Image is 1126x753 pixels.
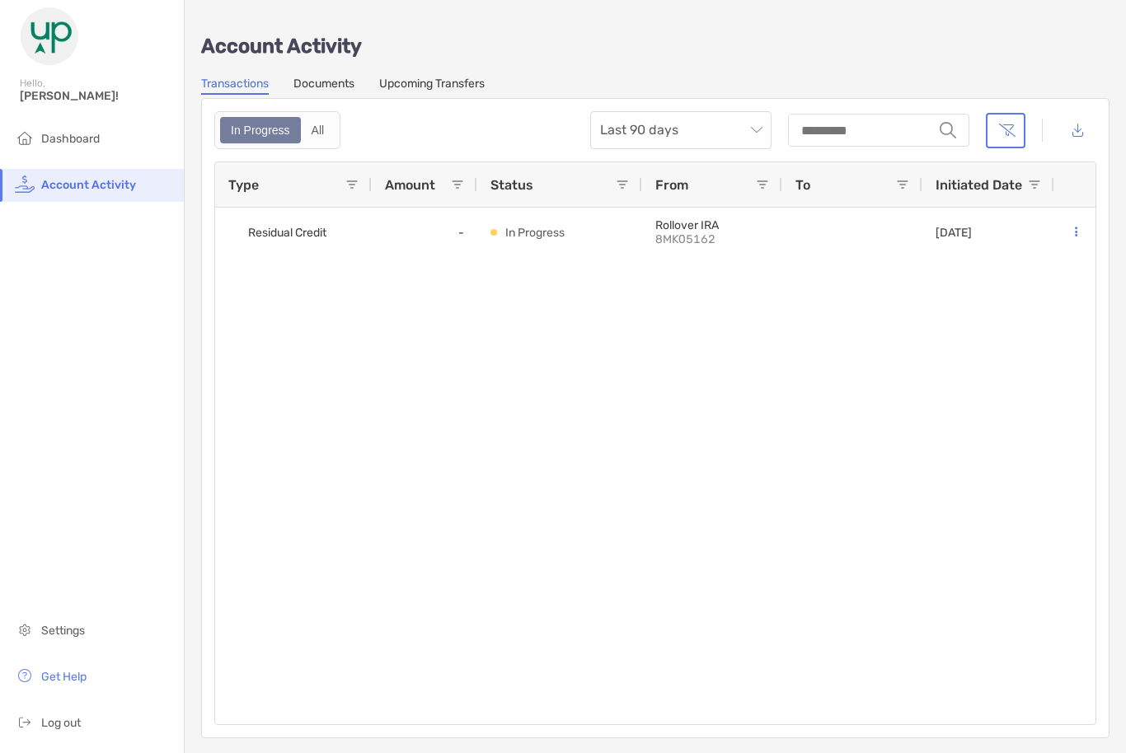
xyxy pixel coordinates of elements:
span: From [655,177,688,193]
span: To [795,177,810,193]
span: Residual Credit [248,219,326,246]
p: Account Activity [201,36,1110,57]
a: Transactions [201,77,269,95]
span: Account Activity [41,178,136,192]
div: In Progress [222,119,299,142]
div: All [303,119,334,142]
a: Documents [293,77,354,95]
span: Get Help [41,670,87,684]
a: Upcoming Transfers [379,77,485,95]
img: Zoe Logo [20,7,79,66]
div: - [372,208,477,257]
span: Dashboard [41,132,100,146]
span: Last 90 days [600,112,762,148]
span: Log out [41,716,81,730]
img: household icon [15,128,35,147]
img: logout icon [15,712,35,732]
p: Rollover IRA [655,218,769,232]
img: input icon [940,122,956,138]
span: [PERSON_NAME]! [20,89,174,103]
button: Clear filters [986,113,1025,148]
img: settings icon [15,620,35,639]
span: Status [490,177,533,193]
span: Initiated Date [936,177,1022,193]
img: get-help icon [15,666,35,685]
p: 8MK05162 [655,232,769,246]
span: Settings [41,624,85,638]
span: Type [228,177,259,193]
p: In Progress [505,222,565,243]
img: activity icon [15,174,35,194]
p: [DATE] [936,226,972,240]
div: segmented control [214,111,340,149]
span: Amount [385,177,435,193]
